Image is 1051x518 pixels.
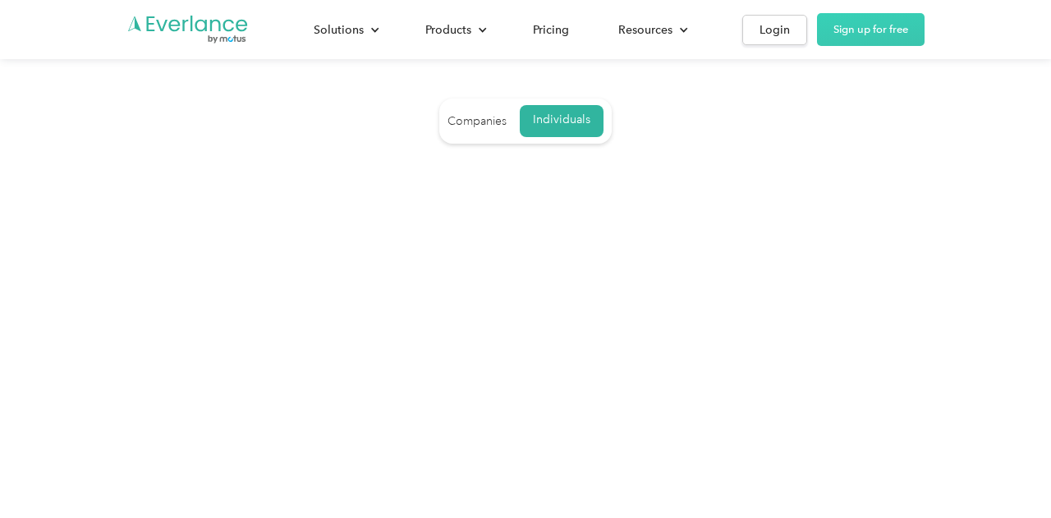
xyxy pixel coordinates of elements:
[314,20,364,40] div: Solutions
[742,15,807,45] a: Login
[618,20,672,40] div: Resources
[533,20,569,40] div: Pricing
[425,20,471,40] div: Products
[126,14,250,45] a: Go to homepage
[817,13,925,46] a: Sign up for free
[447,114,507,129] div: Companies
[533,112,590,127] div: Individuals
[516,16,585,44] a: Pricing
[760,20,790,40] div: Login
